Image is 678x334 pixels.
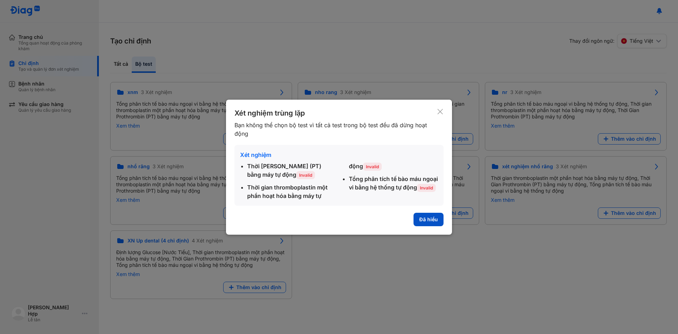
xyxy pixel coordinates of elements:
[363,163,382,171] span: Invalid
[296,171,315,179] span: Invalid
[414,213,444,226] button: Đã hiểu
[417,184,436,192] span: Invalid
[349,175,438,192] div: Tổng phân tích tế bào máu ngoại vi bằng hệ thống tự động
[234,108,437,118] div: Xét nghiệm trùng lặp
[247,162,336,179] div: Thời [PERSON_NAME] (PT) bằng máy tự động
[234,121,437,138] div: Bạn không thể chọn bộ test vì tất cả test trong bộ test đều đã dừng hoạt động
[240,151,438,159] div: Xét nghiệm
